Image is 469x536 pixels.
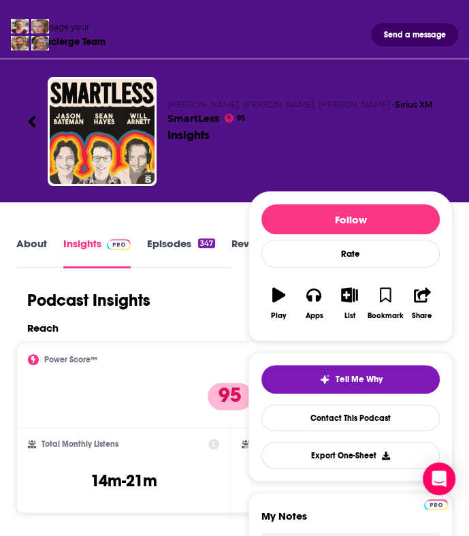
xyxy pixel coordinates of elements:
[167,99,442,125] h2: SmartLess
[167,99,390,110] span: [PERSON_NAME], [PERSON_NAME], [PERSON_NAME]
[33,36,106,48] div: Concierge Team
[147,237,215,268] a: Episodes347
[16,237,47,268] a: About
[344,311,355,320] div: List
[27,290,150,311] h1: Podcast Insights
[319,374,330,385] img: tell me why sparkle
[91,471,157,491] h3: 14m-21m
[42,439,118,449] h2: Total Monthly Listens
[107,239,131,250] img: Podchaser Pro
[306,311,323,320] div: Apps
[261,509,440,533] label: My Notes
[63,237,131,268] a: InsightsPodchaser Pro
[31,36,49,50] img: Barbara Profile
[236,116,244,121] span: 95
[412,311,432,320] div: Share
[27,321,59,334] h2: Reach
[261,365,440,394] button: tell me why sparkleTell Me Why
[423,462,455,495] div: Open Intercom Messenger
[261,279,297,328] button: Play
[395,99,432,110] a: Sirius XM
[404,279,440,328] button: Share
[198,238,215,248] div: 347
[208,383,253,410] p: 95
[44,355,97,364] h2: Power Score™
[392,99,432,110] span: •
[332,279,368,328] button: List
[336,374,383,385] span: Tell Me Why
[424,497,448,510] a: Pro website
[367,279,404,328] button: Bookmark
[50,79,155,184] img: SmartLess
[167,127,210,142] div: Insights
[261,240,440,268] div: Rate
[297,279,332,328] button: Apps
[424,499,448,510] img: Podchaser Pro
[261,442,440,469] button: Export One-Sheet
[33,22,106,32] div: Message your
[31,19,49,33] img: Jules Profile
[368,311,404,320] div: Bookmark
[271,311,287,320] div: Play
[231,237,291,268] a: Reviews
[261,204,440,234] button: Follow
[11,19,29,33] img: Sydney Profile
[371,23,458,46] button: Send a message
[261,405,440,431] a: Contact This Podcast
[11,36,29,50] img: Jon Profile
